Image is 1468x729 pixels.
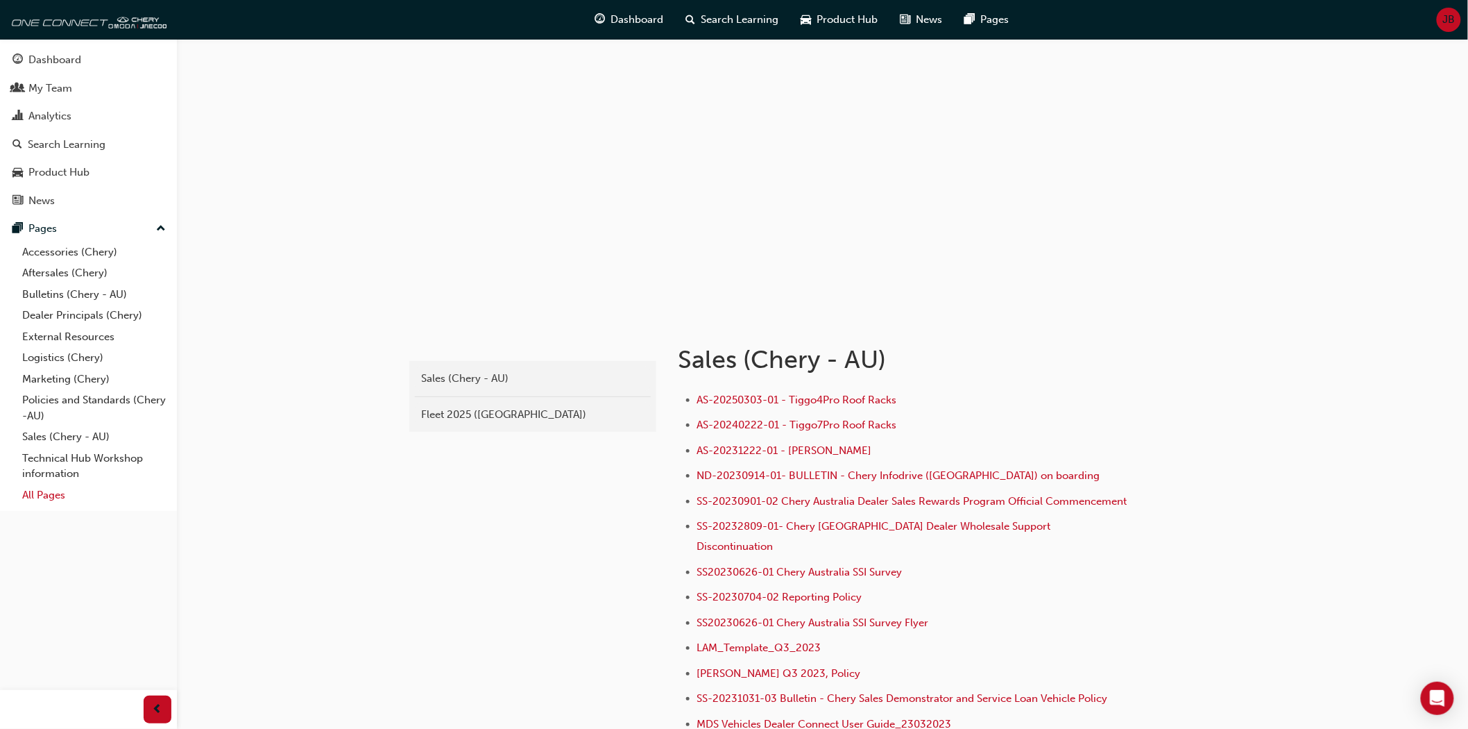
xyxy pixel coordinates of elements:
[583,6,674,34] a: guage-iconDashboard
[964,11,975,28] span: pages-icon
[701,12,778,28] span: Search Learning
[697,394,897,406] a: AS-20250303-01 - Tiggo4Pro Roof Racks
[953,6,1020,34] a: pages-iconPages
[28,221,57,237] div: Pages
[697,566,903,578] a: SS20230626-01 Chery Australia SSI Survey
[6,216,171,242] button: Pages
[611,12,663,28] span: Dashboard
[1421,682,1454,715] div: Open Intercom Messenger
[6,76,171,101] a: My Team
[7,6,167,33] img: oneconnect
[12,223,23,235] span: pages-icon
[17,389,171,426] a: Policies and Standards (Chery -AU)
[817,12,878,28] span: Product Hub
[12,110,23,123] span: chart-icon
[12,195,23,208] span: news-icon
[422,407,644,423] div: Fleet 2025 ([GEOGRAPHIC_DATA])
[697,692,1108,705] a: SS-20231031-03 Bulletin - Chery Sales Demonstrator and Service Loan Vehicle Policy
[415,367,651,391] a: Sales (Chery - AU)
[697,617,929,629] a: SS20230626-01 Chery Australia SSI Survey Flyer
[28,52,81,68] div: Dashboard
[790,6,889,34] a: car-iconProduct Hub
[17,242,171,263] a: Accessories (Chery)
[28,193,55,209] div: News
[697,520,1054,553] a: SS-20232809-01- Chery [GEOGRAPHIC_DATA] Dealer Wholesale Support Discontinuation
[6,44,171,216] button: DashboardMy TeamAnalyticsSearch LearningProduct HubNews
[6,188,171,214] a: News
[6,103,171,129] a: Analytics
[697,419,897,431] a: AS-20240222-01 - Tiggo7Pro Roof Racks
[801,11,811,28] span: car-icon
[1437,8,1461,32] button: JB
[697,642,821,654] a: LAM_Template_Q3_2023
[153,701,163,719] span: prev-icon
[28,108,71,124] div: Analytics
[28,165,89,181] div: Product Hub
[17,262,171,284] a: Aftersales (Chery)
[1443,12,1456,28] span: JB
[17,448,171,485] a: Technical Hub Workshop information
[17,347,171,369] a: Logistics (Chery)
[17,326,171,348] a: External Resources
[916,12,942,28] span: News
[595,11,605,28] span: guage-icon
[17,305,171,326] a: Dealer Principals (Chery)
[900,11,910,28] span: news-icon
[17,485,171,506] a: All Pages
[980,12,1009,28] span: Pages
[678,344,1134,375] h1: Sales (Chery - AU)
[889,6,953,34] a: news-iconNews
[6,132,171,158] a: Search Learning
[12,167,23,179] span: car-icon
[28,137,105,153] div: Search Learning
[12,54,23,67] span: guage-icon
[697,495,1127,508] a: SS-20230901-02 Chery Australia Dealer Sales Rewards Program Official Commencement
[12,83,23,95] span: people-icon
[697,469,1100,482] a: ND-20230914-01- BULLETIN - Chery Infodrive ([GEOGRAPHIC_DATA]) on boarding
[674,6,790,34] a: search-iconSearch Learning
[697,591,862,603] a: SS-20230704-02 Reporting Policy
[28,81,72,97] div: My Team
[6,160,171,185] a: Product Hub
[6,47,171,73] a: Dashboard
[12,139,22,151] span: search-icon
[17,369,171,390] a: Marketing (Chery)
[685,11,695,28] span: search-icon
[422,371,644,387] div: Sales (Chery - AU)
[17,426,171,448] a: Sales (Chery - AU)
[697,444,872,457] a: AS-20231222-01 - [PERSON_NAME]
[17,284,171,305] a: Bulletins (Chery - AU)
[415,403,651,427] a: Fleet 2025 ([GEOGRAPHIC_DATA])
[697,667,861,680] a: [PERSON_NAME] Q3 2023, Policy
[156,220,166,238] span: up-icon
